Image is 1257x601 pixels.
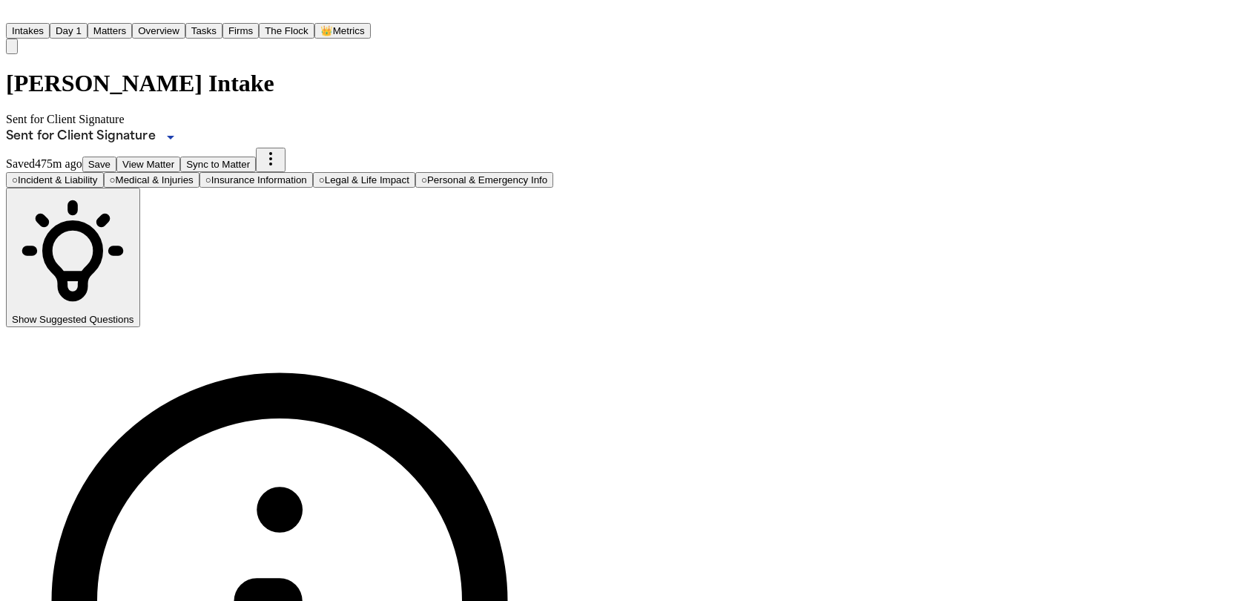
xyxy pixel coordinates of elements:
span: ○ [12,174,18,185]
a: Home [6,10,24,22]
span: Medical & Injuries [116,174,194,185]
span: Metrics [333,25,365,36]
button: The Flock [259,23,314,39]
button: Day 1 [50,23,88,39]
span: ○ [205,174,211,185]
button: Save [82,157,116,172]
button: Sync to Matter [180,157,256,172]
button: Go to Incident & Liability [6,172,104,188]
span: ○ [319,174,325,185]
button: Go to Insurance Information [199,172,313,188]
a: Matters [88,24,132,36]
h1: [PERSON_NAME] Intake [6,70,553,97]
span: Personal & Emergency Info [427,174,547,185]
span: crown [320,25,333,36]
button: View Matter [116,157,180,172]
button: crownMetrics [314,23,371,39]
span: ○ [110,174,116,185]
span: Insurance Information [211,174,307,185]
span: Legal & Life Impact [325,174,409,185]
img: Finch Logo [6,6,24,20]
button: Overview [132,23,185,39]
span: Saved 475m ago [6,157,82,170]
button: Go to Legal & Life Impact [313,172,415,188]
button: Firms [222,23,259,39]
a: Tasks [185,24,222,36]
a: Overview [132,24,185,36]
button: Go to Personal & Emergency Info [415,172,553,188]
button: Show Suggested Questions [6,188,140,328]
button: Go to Medical & Injuries [104,172,199,188]
span: Sent for Client Signature [6,131,156,142]
a: Day 1 [50,24,88,36]
span: ○ [421,174,427,185]
span: Incident & Liability [18,174,97,185]
a: Firms [222,24,259,36]
span: Sent for Client Signature [6,113,125,125]
button: Matters [88,23,132,39]
div: Update intake status [6,127,179,148]
button: Tasks [185,23,222,39]
a: The Flock [259,24,314,36]
button: Intakes [6,23,50,39]
a: crownMetrics [314,24,371,36]
button: More actions [256,148,286,172]
a: Intakes [6,24,50,36]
